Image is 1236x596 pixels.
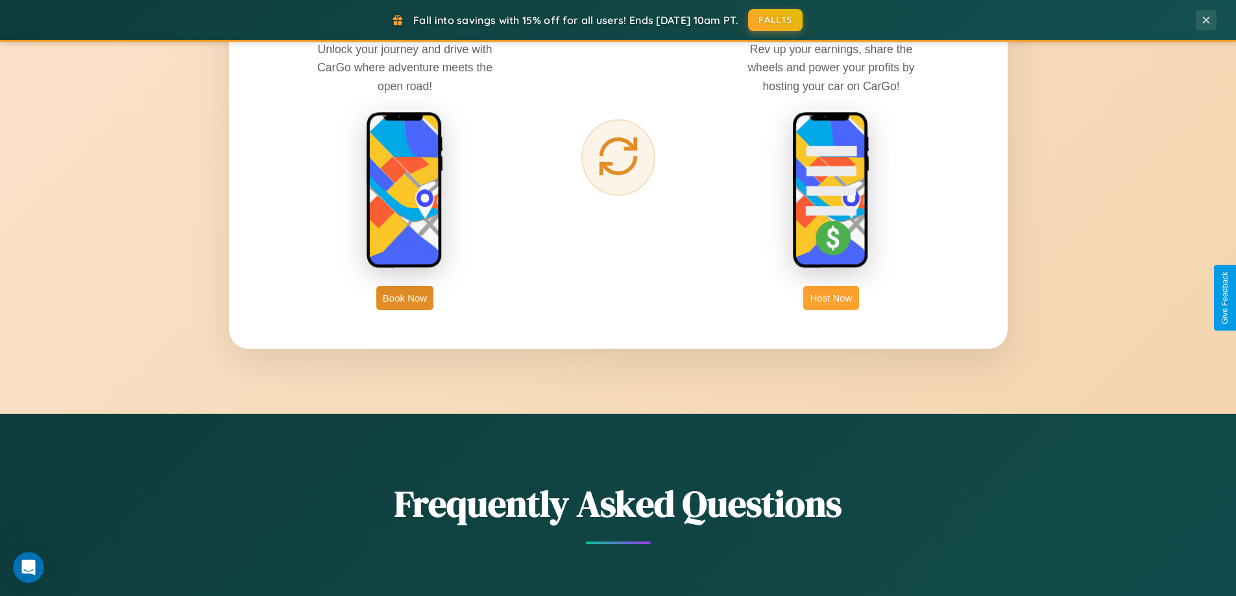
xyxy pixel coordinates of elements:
img: host phone [792,112,870,270]
img: rent phone [366,112,444,270]
div: Give Feedback [1220,272,1230,324]
button: Host Now [803,286,858,310]
span: Fall into savings with 15% off for all users! Ends [DATE] 10am PT. [413,14,738,27]
button: Book Now [376,286,433,310]
button: FALL15 [748,9,803,31]
p: Rev up your earnings, share the wheels and power your profits by hosting your car on CarGo! [734,40,928,95]
iframe: Intercom live chat [13,552,44,583]
p: Unlock your journey and drive with CarGo where adventure meets the open road! [308,40,502,95]
h2: Frequently Asked Questions [229,479,1008,529]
